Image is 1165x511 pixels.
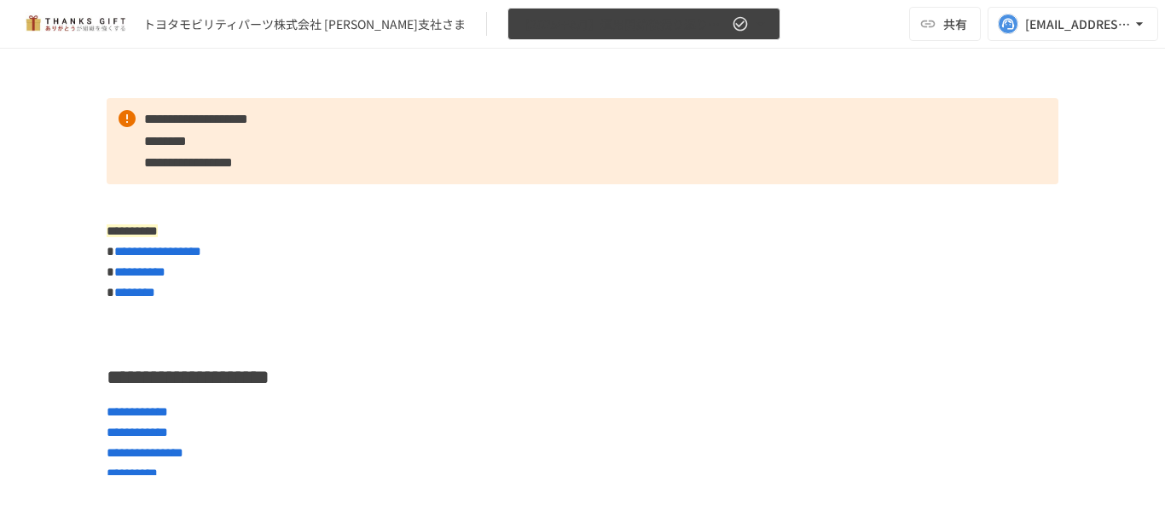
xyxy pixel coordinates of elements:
[943,15,967,33] span: 共有
[519,14,728,35] span: 【2025年8月】運用開始後振り返りミーティング
[909,7,981,41] button: 共有
[20,10,130,38] img: mMP1OxWUAhQbsRWCurg7vIHe5HqDpP7qZo7fRoNLXQh
[143,15,466,33] div: トヨタモビリティパーツ株式会社 [PERSON_NAME]支社さま
[1025,14,1131,35] div: [EMAIL_ADDRESS][DOMAIN_NAME]
[988,7,1158,41] button: [EMAIL_ADDRESS][DOMAIN_NAME]
[507,8,780,41] button: 【2025年8月】運用開始後振り返りミーティング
